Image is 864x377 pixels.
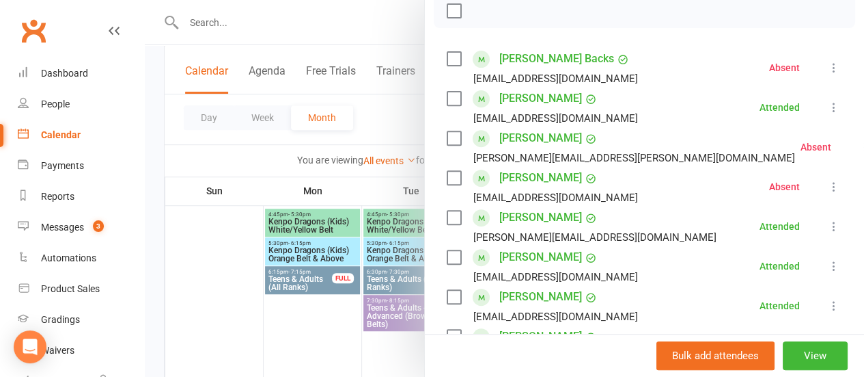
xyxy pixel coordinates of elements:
div: [EMAIL_ADDRESS][DOMAIN_NAME] [473,308,638,326]
div: Dashboard [41,68,88,79]
a: [PERSON_NAME] [499,88,582,109]
a: Waivers [18,335,144,366]
div: Product Sales [41,283,100,294]
a: Automations [18,243,144,274]
a: Dashboard [18,58,144,89]
div: Reports [41,191,74,202]
a: People [18,89,144,120]
a: Product Sales [18,274,144,304]
div: Calendar [41,129,81,140]
div: [EMAIL_ADDRESS][DOMAIN_NAME] [473,268,638,286]
div: [PERSON_NAME][EMAIL_ADDRESS][DOMAIN_NAME] [473,229,716,246]
a: [PERSON_NAME] [499,167,582,189]
div: [EMAIL_ADDRESS][DOMAIN_NAME] [473,70,638,88]
div: Attended [760,103,800,112]
div: Absent [800,142,831,152]
a: [PERSON_NAME] [499,326,582,348]
a: Reports [18,181,144,212]
div: Attended [760,222,800,231]
div: Waivers [41,345,74,356]
a: [PERSON_NAME] [499,207,582,229]
a: Calendar [18,120,144,151]
div: Gradings [41,314,80,325]
a: [PERSON_NAME] [499,127,582,149]
a: Messages 3 [18,212,144,243]
div: Absent [769,63,800,73]
a: Clubworx [16,14,51,48]
div: Payments [41,160,84,171]
a: Payments [18,151,144,181]
a: Gradings [18,304,144,335]
div: Attended [760,261,800,271]
div: [EMAIL_ADDRESS][DOMAIN_NAME] [473,189,638,207]
a: [PERSON_NAME] Backs [499,48,614,70]
div: Absent [769,182,800,192]
button: View [783,341,848,370]
div: Open Intercom Messenger [14,330,46,363]
div: [PERSON_NAME][EMAIL_ADDRESS][PERSON_NAME][DOMAIN_NAME] [473,149,795,167]
div: People [41,99,70,109]
button: Bulk add attendees [656,341,775,370]
span: 3 [93,220,104,232]
a: [PERSON_NAME] [499,246,582,268]
div: [EMAIL_ADDRESS][DOMAIN_NAME] [473,109,638,127]
a: [PERSON_NAME] [499,286,582,308]
div: Automations [41,252,96,263]
div: Attended [760,301,800,311]
div: Messages [41,222,84,233]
